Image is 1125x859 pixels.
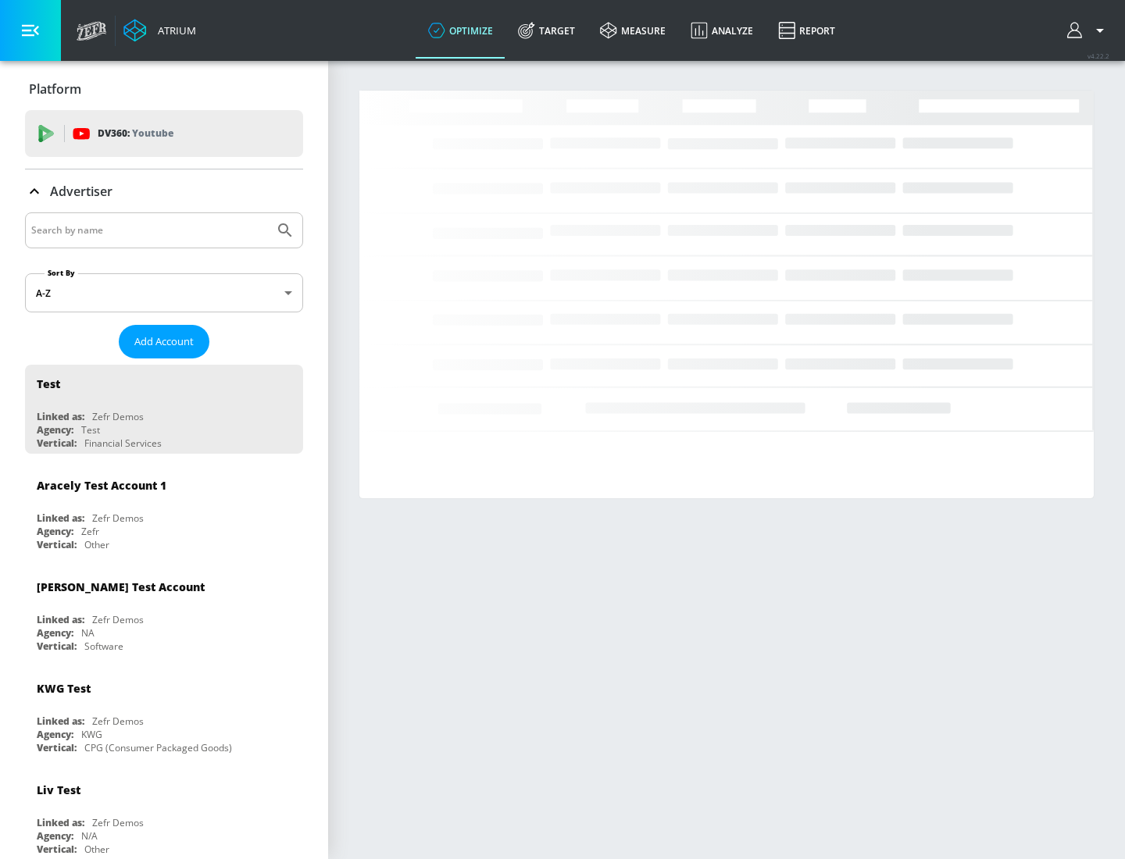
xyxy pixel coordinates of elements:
[25,169,303,213] div: Advertiser
[766,2,848,59] a: Report
[37,640,77,653] div: Vertical:
[25,67,303,111] div: Platform
[1087,52,1109,60] span: v 4.22.2
[37,613,84,626] div: Linked as:
[25,273,303,312] div: A-Z
[37,626,73,640] div: Agency:
[37,525,73,538] div: Agency:
[25,466,303,555] div: Aracely Test Account 1Linked as:Zefr DemosAgency:ZefrVertical:Other
[81,525,99,538] div: Zefr
[81,728,102,741] div: KWG
[123,19,196,42] a: Atrium
[84,538,109,551] div: Other
[84,843,109,856] div: Other
[134,333,194,351] span: Add Account
[45,268,78,278] label: Sort By
[81,829,98,843] div: N/A
[37,843,77,856] div: Vertical:
[92,613,144,626] div: Zefr Demos
[416,2,505,59] a: optimize
[37,423,73,437] div: Agency:
[25,110,303,157] div: DV360: Youtube
[29,80,81,98] p: Platform
[37,410,84,423] div: Linked as:
[152,23,196,37] div: Atrium
[37,579,205,594] div: [PERSON_NAME] Test Account
[37,782,80,797] div: Liv Test
[25,365,303,454] div: TestLinked as:Zefr DemosAgency:TestVertical:Financial Services
[37,511,84,525] div: Linked as:
[50,183,112,200] p: Advertiser
[31,220,268,241] input: Search by name
[678,2,766,59] a: Analyze
[37,816,84,829] div: Linked as:
[37,681,91,696] div: KWG Test
[37,437,77,450] div: Vertical:
[25,568,303,657] div: [PERSON_NAME] Test AccountLinked as:Zefr DemosAgency:NAVertical:Software
[25,669,303,758] div: KWG TestLinked as:Zefr DemosAgency:KWGVertical:CPG (Consumer Packaged Goods)
[81,423,100,437] div: Test
[84,640,123,653] div: Software
[98,125,173,142] p: DV360:
[37,538,77,551] div: Vertical:
[587,2,678,59] a: measure
[81,626,95,640] div: NA
[84,437,162,450] div: Financial Services
[505,2,587,59] a: Target
[84,741,232,754] div: CPG (Consumer Packaged Goods)
[132,125,173,141] p: Youtube
[37,376,60,391] div: Test
[92,511,144,525] div: Zefr Demos
[119,325,209,358] button: Add Account
[37,478,166,493] div: Aracely Test Account 1
[37,741,77,754] div: Vertical:
[37,829,73,843] div: Agency:
[37,728,73,741] div: Agency:
[92,410,144,423] div: Zefr Demos
[92,816,144,829] div: Zefr Demos
[92,715,144,728] div: Zefr Demos
[37,715,84,728] div: Linked as:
